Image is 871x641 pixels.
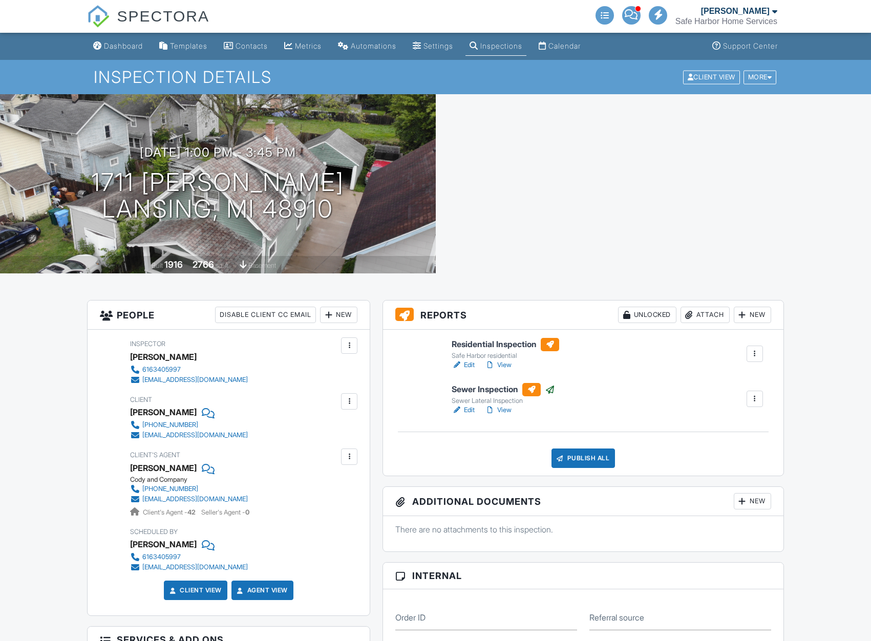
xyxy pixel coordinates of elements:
div: [EMAIL_ADDRESS][DOMAIN_NAME] [142,563,248,571]
div: [PERSON_NAME] [130,404,197,420]
a: [PHONE_NUMBER] [130,420,248,430]
h1: 1711 [PERSON_NAME] Lansing, MI 48910 [91,169,344,223]
div: [PHONE_NUMBER] [142,421,198,429]
span: Inspector [130,340,165,348]
a: [EMAIL_ADDRESS][DOMAIN_NAME] [130,430,248,440]
div: [EMAIL_ADDRESS][DOMAIN_NAME] [142,495,248,503]
div: [PERSON_NAME] [130,349,197,365]
div: Safe Harbor residential [452,352,559,360]
a: Dashboard [89,37,147,56]
h6: Residential Inspection [452,338,559,351]
a: Calendar [535,37,585,56]
div: Publish All [551,448,615,468]
a: Agent View [235,585,288,595]
div: Disable Client CC Email [215,307,316,323]
div: [EMAIL_ADDRESS][DOMAIN_NAME] [142,431,248,439]
div: Unlocked [618,307,676,323]
div: [PERSON_NAME] [701,6,770,16]
div: More [743,70,777,84]
a: [PERSON_NAME] [130,460,197,476]
a: Metrics [280,37,326,56]
div: New [734,493,771,509]
a: Client View [167,585,222,595]
div: Settings [423,41,453,50]
div: [PERSON_NAME] [130,537,197,552]
a: Settings [409,37,457,56]
a: [EMAIL_ADDRESS][DOMAIN_NAME] [130,562,248,572]
a: Edit [452,405,475,415]
span: Client's Agent [130,451,180,459]
span: Built [152,262,163,269]
div: New [320,307,357,323]
a: [EMAIL_ADDRESS][DOMAIN_NAME] [130,494,248,504]
strong: 42 [187,508,196,516]
a: [EMAIL_ADDRESS][DOMAIN_NAME] [130,375,248,385]
a: View [485,405,512,415]
a: 6163405997 [130,365,248,375]
a: Edit [452,360,475,370]
div: Cody and Company [130,476,256,484]
div: 6163405997 [142,366,181,374]
div: Support Center [723,41,778,50]
div: Automations [351,41,396,50]
label: Referral source [589,612,644,623]
span: Client's Agent - [143,508,197,516]
div: Metrics [295,41,322,50]
h3: Additional Documents [383,487,783,516]
div: Safe Harbor Home Services [675,16,777,27]
a: View [485,360,512,370]
div: Calendar [548,41,581,50]
h1: Inspection Details [94,68,777,86]
span: basement [248,262,276,269]
div: New [734,307,771,323]
a: Automations (Advanced) [334,37,400,56]
div: Client View [683,70,740,84]
strong: 0 [245,508,249,516]
label: Order ID [395,612,426,623]
h3: Reports [383,301,783,330]
h6: Sewer Inspection [452,383,555,396]
a: [PHONE_NUMBER] [130,484,248,494]
div: [PHONE_NUMBER] [142,485,198,493]
a: Templates [155,37,211,56]
h3: People [88,301,370,330]
span: Client [130,396,152,403]
div: Attach [681,307,730,323]
a: Contacts [220,37,272,56]
a: 6163405997 [130,552,248,562]
p: There are no attachments to this inspection. [395,524,771,535]
a: Client View [682,73,742,80]
div: Sewer Lateral Inspection [452,397,555,405]
div: [EMAIL_ADDRESS][DOMAIN_NAME] [142,376,248,384]
a: Inspections [465,37,526,56]
div: Dashboard [104,41,143,50]
h3: Internal [383,563,783,589]
div: Templates [170,41,207,50]
div: Inspections [480,41,522,50]
div: Contacts [236,41,268,50]
span: SPECTORA [117,5,210,27]
span: Scheduled By [130,528,178,536]
img: The Best Home Inspection Software - Spectora [87,5,110,28]
a: SPECTORA [87,15,209,34]
h3: [DATE] 1:00 pm - 3:45 pm [140,145,296,159]
span: sq. ft. [216,262,230,269]
span: Seller's Agent - [201,508,249,516]
a: Residential Inspection Safe Harbor residential [452,338,559,360]
a: Sewer Inspection Sewer Lateral Inspection [452,383,555,405]
div: 2766 [193,259,214,270]
a: Support Center [708,37,782,56]
div: 1916 [164,259,183,270]
div: 6163405997 [142,553,181,561]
